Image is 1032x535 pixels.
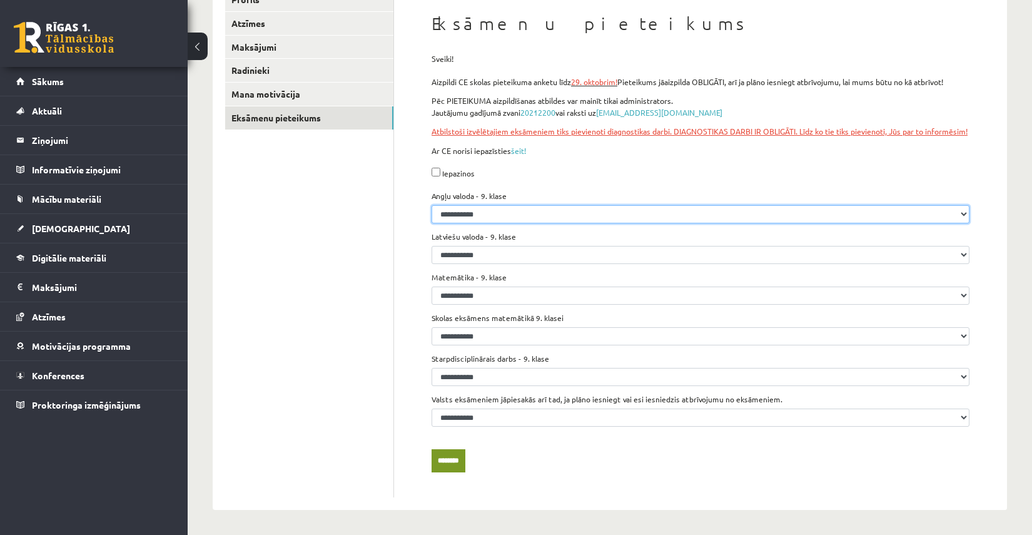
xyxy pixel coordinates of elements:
[32,76,64,87] span: Sākums
[32,273,172,302] legend: Maksājumi
[32,340,131,352] span: Motivācijas programma
[16,185,172,213] a: Mācību materiāli
[32,252,106,263] span: Digitālie materiāli
[16,214,172,243] a: [DEMOGRAPHIC_DATA]
[596,108,722,118] a: [EMAIL_ADDRESS][DOMAIN_NAME]
[16,273,172,302] a: Maksājumi
[32,311,66,322] span: Atzīmes
[32,370,84,381] span: Konferences
[32,399,141,410] span: Proktoringa izmēģinājums
[16,332,172,360] a: Motivācijas programma
[432,312,564,324] label: Skolas eksāmens matemātikā 9. klasei
[16,155,172,184] a: Informatīvie ziņojumi
[432,95,968,118] p: Pēc PIETEIKUMA aizpildīšanas atbildes var mainīt tikai administrators. Jautājumu gadījumā zvani v...
[16,96,172,125] a: Aktuāli
[432,272,507,283] label: Matemātika - 9. klase
[32,155,172,184] legend: Informatīvie ziņojumi
[432,53,968,88] p: Sveiki! Aizpildi CE skolas pieteikuma anketu līdz
[16,67,172,96] a: Sākums
[432,145,968,157] p: Ar CE norisi iepazīsties
[225,36,393,59] a: Maksājumi
[32,193,101,205] span: Mācību materiāli
[32,126,172,155] legend: Ziņojumi
[225,106,393,130] a: Eksāmenu pieteikums
[32,223,130,234] span: [DEMOGRAPHIC_DATA]
[432,13,969,34] h1: Eksāmenu pieteikums
[14,22,114,53] a: Rīgas 1. Tālmācības vidusskola
[225,59,393,82] a: Radinieki
[16,243,172,272] a: Digitālie materiāli
[432,231,516,242] label: Latviešu valoda - 9. klase
[16,126,172,155] a: Ziņojumi
[432,126,968,136] u: Atbilstoši izvēlētajiem eksāmeniem tiks pievienoti diagnostikas darbi. DIAGNOSTIKAS DARBI IR OBLI...
[16,361,172,390] a: Konferences
[571,77,617,87] span: 29. oktobrim!
[32,105,62,116] span: Aktuāli
[432,190,507,201] label: Angļu valoda - 9. klase
[16,390,172,419] a: Proktoringa izmēģinājums
[432,353,549,364] label: Starpdisciplinārais darbs - 9. klase
[432,394,782,405] label: Valsts eksāmeniem jāpiesakās arī tad, ja plāno iesniegt vai esi iesniedzis atbrīvojumu no eksāmen...
[442,168,475,179] label: Iepazinos
[520,108,555,118] a: 20212200
[225,83,393,106] a: Mana motivācija
[617,77,943,87] span: Pieteikums jāaizpilda OBLIGĀTI, arī ja plāno iesniegt atbrīvojumu, lai mums būtu no kā atbrīvot!
[225,12,393,35] a: Atzīmes
[16,302,172,331] a: Atzīmes
[511,146,526,156] a: šeit!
